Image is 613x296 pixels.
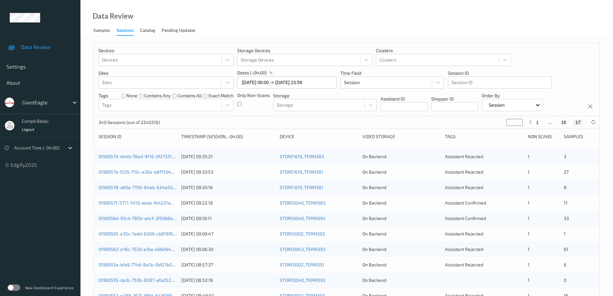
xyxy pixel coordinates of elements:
[98,185,188,190] a: 01990578-a60a-7700-84ab-634a50097e43
[564,231,566,236] span: 1
[280,133,358,140] div: Device
[445,231,483,236] span: Assistant Rejected
[362,200,441,206] div: On Backend
[445,262,483,267] span: Assistant Rejected
[280,169,323,175] a: STORE1619_TERM381
[528,154,530,159] span: 1
[564,215,569,221] span: 33
[98,154,183,159] a: 0199057d-4b4b-78ed-9116-0f2733111e2b
[381,96,428,102] p: Assistant ID
[528,169,530,175] span: 1
[445,200,486,205] span: Assistant Confirmed
[93,26,116,35] a: Samples
[237,47,372,54] p: Storage Devices
[98,47,234,54] p: Devices
[445,215,486,221] span: Assistant Confirmed
[528,200,530,205] span: 1
[162,26,202,35] a: Pending Updates
[280,154,324,159] a: STORE1619_TERM383
[98,133,177,140] div: Session ID
[181,169,275,175] div: [DATE] 09:33:53
[528,277,530,283] span: 1
[181,200,275,206] div: [DATE] 09:22:18
[144,92,171,99] label: contains any
[564,154,566,159] span: 3
[98,215,185,221] a: 0199056d-93c4-785b-abcf-3f5866b57120
[431,96,478,102] p: Shopper ID
[93,13,133,19] div: Data Review
[445,169,483,175] span: Assistant Rejected
[181,277,275,283] div: [DATE] 08:52:16
[546,119,554,125] button: ...
[482,92,543,99] p: Order By
[528,185,530,190] span: 1
[564,277,566,283] span: 0
[362,133,441,140] div: Video Storage
[534,119,541,125] button: 1
[181,215,275,222] div: [DATE] 09:18:11
[564,133,595,140] div: Samples
[93,27,110,35] div: Samples
[126,92,137,99] label: none
[528,231,530,236] span: 1
[237,70,267,76] p: dates (-04:00)
[209,92,234,99] label: exact match
[362,277,441,283] div: On Backend
[181,231,275,237] div: [DATE] 09:09:47
[237,92,270,99] p: Only Non-Scans
[362,246,441,253] div: On Backend
[528,246,530,252] span: 1
[98,92,108,99] p: Tags
[162,27,195,35] div: Pending Updates
[445,185,483,190] span: Assistant Rejected
[445,246,483,252] span: Assistant Rejected
[445,154,483,159] span: Assistant Rejected
[98,262,184,267] a: 0199055a-bfa9-7746-8a1b-0bf27b02a8cf
[98,70,234,76] p: Sites
[362,231,441,237] div: On Backend
[564,262,566,267] span: 6
[564,169,569,175] span: 27
[140,26,162,35] a: Catalog
[280,277,325,283] a: STORE0040_TERM393
[362,262,441,268] div: On Backend
[178,92,202,99] label: contains all
[376,47,511,54] p: Clusters
[181,153,275,160] div: [DATE] 09:35:21
[448,70,552,76] p: Session ID
[362,184,441,191] div: On Backend
[98,231,184,236] a: 01990565-e35c-7add-8200-cb816f9df71d
[116,26,140,36] a: Sessions
[559,119,568,125] button: 16
[98,246,185,252] a: 01990562-e18c-7520-a16a-e66d94ce9a2f
[98,200,184,205] a: 01990571-5717-7410-aeab-fb4221a99d8a
[181,184,275,191] div: [DATE] 09:30:16
[280,215,326,221] a: STORE0040_TERM394
[98,277,185,283] a: 01990555-da3c-750b-8587-afa252a17783
[362,215,441,222] div: On Backend
[362,153,441,160] div: On Backend
[564,246,568,252] span: 61
[573,119,582,125] button: 17
[273,92,377,99] p: Storage
[181,246,275,253] div: [DATE] 09:06:30
[564,200,568,205] span: 11
[280,231,325,236] a: STORE0002_TERM393
[181,133,275,140] div: Timestamp (Session, -04:00)
[280,246,325,252] a: STORE0043_TERM393
[280,185,323,190] a: STORE1619_TERM381
[362,169,441,175] div: On Backend
[445,133,523,140] div: Tags
[280,200,326,205] a: STORE0040_TERM383
[98,169,182,175] a: 0199057b-f235-710c-a36a-b8f1504cfc61
[564,185,567,190] span: 8
[340,70,444,76] p: Time Field
[181,262,275,268] div: [DATE] 08:57:37
[98,119,160,126] p: 340 Sessions (out of 2240316)
[487,102,507,108] p: Session
[528,215,530,221] span: 1
[528,133,559,140] div: Non Scans
[140,27,155,35] div: Catalog
[528,262,530,267] span: 1
[280,262,324,267] a: STORE0002_TERM391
